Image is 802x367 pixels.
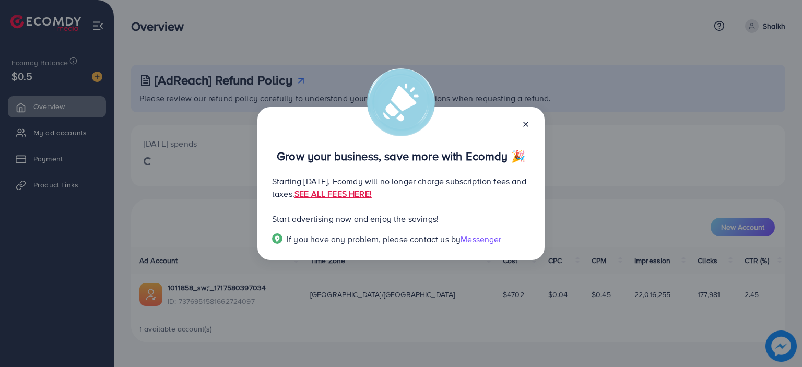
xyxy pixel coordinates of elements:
img: alert [367,68,435,136]
p: Grow your business, save more with Ecomdy 🎉 [272,150,530,162]
span: If you have any problem, please contact us by [287,233,461,245]
a: SEE ALL FEES HERE! [294,188,372,199]
p: Start advertising now and enjoy the savings! [272,212,530,225]
img: Popup guide [272,233,282,244]
span: Messenger [461,233,501,245]
p: Starting [DATE], Ecomdy will no longer charge subscription fees and taxes. [272,175,530,200]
